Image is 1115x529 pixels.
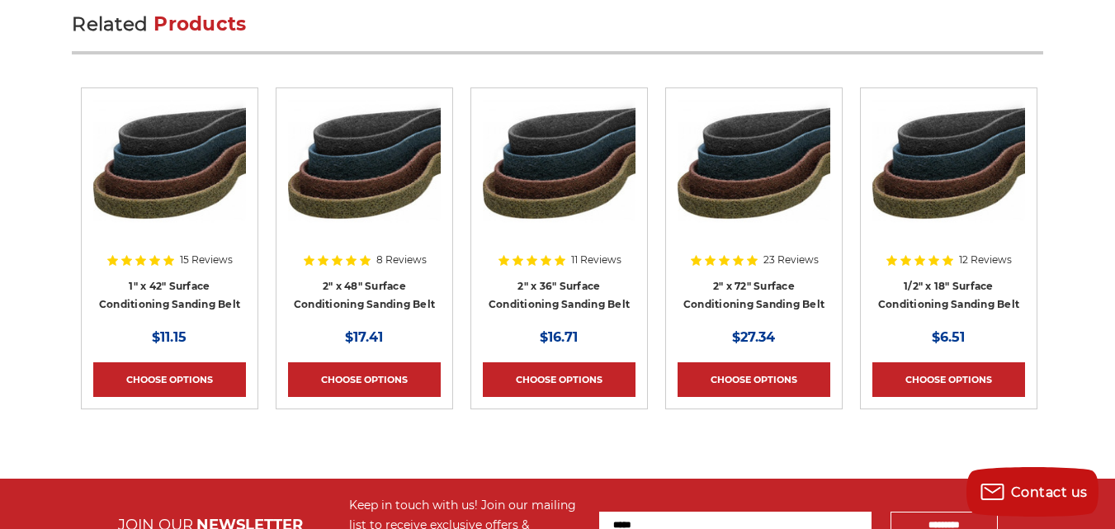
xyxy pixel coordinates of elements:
[878,280,1019,311] a: 1/2" x 18" Surface Conditioning Sanding Belt
[93,100,246,300] a: 1"x42" Surface Conditioning Sanding Belts
[872,100,1025,300] a: Surface Conditioning Sanding Belts
[683,280,824,311] a: 2" x 72" Surface Conditioning Sanding Belt
[345,329,383,345] span: $17.41
[483,362,635,397] a: Choose Options
[489,280,630,311] a: 2" x 36" Surface Conditioning Sanding Belt
[678,362,830,397] a: Choose Options
[483,100,635,232] img: 2"x36" Surface Conditioning Sanding Belts
[288,100,441,300] a: 2"x48" Surface Conditioning Sanding Belts
[483,100,635,300] a: 2"x36" Surface Conditioning Sanding Belts
[152,329,187,345] span: $11.15
[288,100,441,232] img: 2"x48" Surface Conditioning Sanding Belts
[966,467,1098,517] button: Contact us
[93,362,246,397] a: Choose Options
[288,362,441,397] a: Choose Options
[294,280,435,311] a: 2" x 48" Surface Conditioning Sanding Belt
[932,329,965,345] span: $6.51
[1011,484,1088,500] span: Contact us
[72,12,148,35] span: Related
[540,329,578,345] span: $16.71
[678,100,830,300] a: 2"x72" Surface Conditioning Sanding Belts
[872,100,1025,232] img: Surface Conditioning Sanding Belts
[678,100,830,232] img: 2"x72" Surface Conditioning Sanding Belts
[872,362,1025,397] a: Choose Options
[93,100,246,232] img: 1"x42" Surface Conditioning Sanding Belts
[99,280,240,311] a: 1" x 42" Surface Conditioning Sanding Belt
[154,12,246,35] span: Products
[732,329,775,345] span: $27.34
